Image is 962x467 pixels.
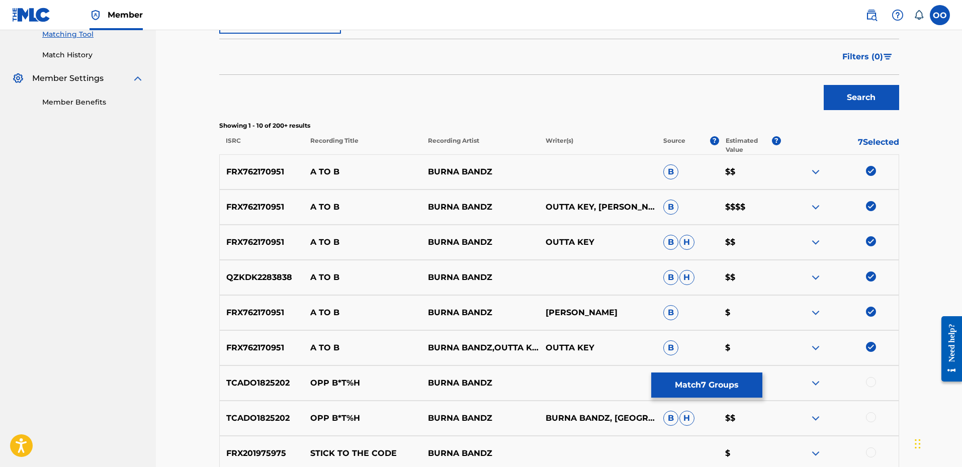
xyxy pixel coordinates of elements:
button: Search [824,85,899,110]
div: Help [888,5,908,25]
p: STICK TO THE CODE [304,447,421,459]
p: FRX762170951 [220,201,304,213]
img: expand [810,166,822,178]
img: help [892,9,904,21]
p: $ [719,342,781,354]
img: expand [810,201,822,213]
p: FRX201975975 [220,447,304,459]
p: OPP B*T%H [304,412,421,424]
button: Filters (0) [836,44,899,69]
p: 7 Selected [781,136,899,154]
p: Recording Artist [421,136,539,154]
a: Match History [42,50,144,60]
p: OUTTA KEY, [PERSON_NAME] [539,201,657,213]
p: OPP B*T%H [304,377,421,389]
p: BURNA BANDZ [421,271,539,284]
p: Recording Title [303,136,421,154]
p: OUTTA KEY [539,236,657,248]
img: expand [132,72,144,84]
p: Estimated Value [726,136,772,154]
img: expand [810,447,822,459]
a: Matching Tool [42,29,144,40]
p: $$ [719,236,781,248]
img: deselect [866,201,876,211]
p: TCADO1825202 [220,377,304,389]
p: [PERSON_NAME] [539,307,657,319]
span: H [679,411,694,426]
img: deselect [866,236,876,246]
p: BURNA BANDZ [421,447,539,459]
p: BURNA BANDZ [421,307,539,319]
p: ISRC [219,136,304,154]
img: expand [810,307,822,319]
img: MLC Logo [12,8,51,22]
p: QZKDK2283838 [220,271,304,284]
p: FRX762170951 [220,236,304,248]
p: BURNA BANDZ [421,377,539,389]
p: $$$$ [719,201,781,213]
span: Member Settings [32,72,104,84]
iframe: Resource Center [934,309,962,390]
img: Top Rightsholder [90,9,102,21]
img: deselect [866,166,876,176]
span: B [663,305,678,320]
p: TCADO1825202 [220,412,304,424]
p: $ [719,307,781,319]
img: expand [810,236,822,248]
p: Showing 1 - 10 of 200+ results [219,121,899,130]
a: Member Benefits [42,97,144,108]
img: filter [884,54,892,60]
span: H [679,235,694,250]
img: deselect [866,342,876,352]
span: B [663,164,678,179]
div: User Menu [930,5,950,25]
p: A TO B [304,201,421,213]
span: ? [710,136,719,145]
p: A TO B [304,342,421,354]
span: ? [772,136,781,145]
p: FRX762170951 [220,166,304,178]
button: Match7 Groups [651,372,762,398]
p: FRX762170951 [220,342,304,354]
p: BURNA BANDZ,OUTTA KEY,[PERSON_NAME] [421,342,539,354]
span: B [663,200,678,215]
p: BURNA BANDZ [421,236,539,248]
p: A TO B [304,307,421,319]
p: A TO B [304,271,421,284]
iframe: Chat Widget [912,419,962,467]
img: deselect [866,271,876,282]
span: B [663,340,678,355]
span: B [663,270,678,285]
img: expand [810,342,822,354]
p: A TO B [304,236,421,248]
div: Notifications [914,10,924,20]
p: BURNA BANDZ, [GEOGRAPHIC_DATA], TALLUPTWINZ [539,412,657,424]
p: A TO B [304,166,421,178]
img: expand [810,377,822,389]
p: $$ [719,166,781,178]
p: Writer(s) [539,136,657,154]
p: Source [663,136,685,154]
p: BURNA BANDZ [421,166,539,178]
p: BURNA BANDZ [421,201,539,213]
p: BURNA BANDZ [421,412,539,424]
p: OUTTA KEY [539,342,657,354]
span: Filters ( 0 ) [842,51,883,63]
img: deselect [866,307,876,317]
span: H [679,270,694,285]
img: expand [810,271,822,284]
p: $ [719,447,781,459]
img: search [865,9,878,21]
img: expand [810,412,822,424]
p: FRX762170951 [220,307,304,319]
span: B [663,235,678,250]
img: Member Settings [12,72,24,84]
p: $$ [719,412,781,424]
span: B [663,411,678,426]
span: Member [108,9,143,21]
a: Public Search [861,5,882,25]
div: Drag [915,429,921,459]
